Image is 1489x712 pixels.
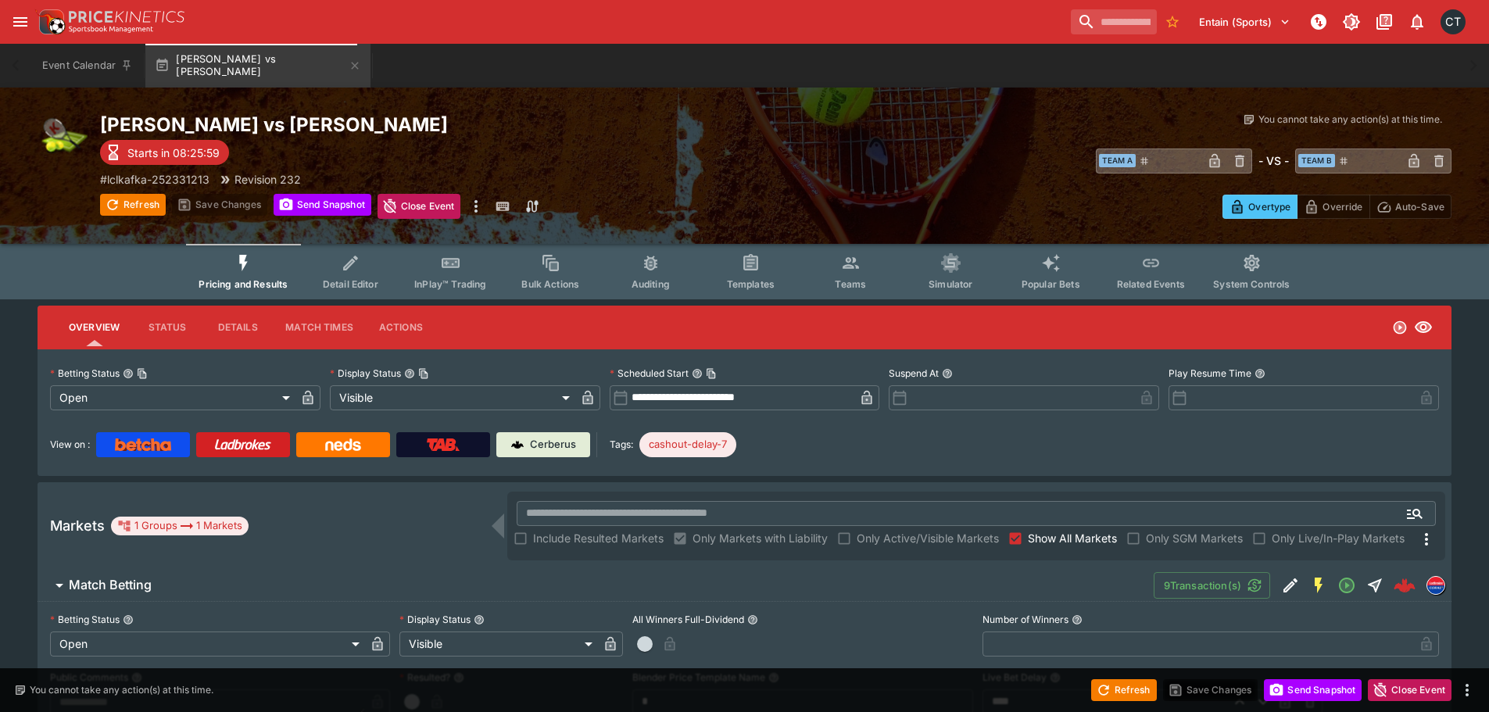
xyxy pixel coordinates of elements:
p: Display Status [330,367,401,380]
button: Send Snapshot [1264,679,1362,701]
button: Display StatusCopy To Clipboard [404,368,415,379]
p: Betting Status [50,367,120,380]
label: View on : [50,432,90,457]
button: Copy To Clipboard [137,368,148,379]
div: Cameron Tarver [1441,9,1466,34]
button: Overview [56,309,132,346]
p: All Winners Full-Dividend [632,613,744,626]
button: No Bookmarks [1160,9,1185,34]
button: Edit Detail [1276,571,1305,599]
button: Close Event [1368,679,1451,701]
p: Starts in 08:25:59 [127,145,220,161]
p: Suspend At [889,367,939,380]
input: search [1071,9,1157,34]
p: Display Status [399,613,471,626]
span: Include Resulted Markets [533,530,664,546]
button: NOT Connected to PK [1305,8,1333,36]
img: Cerberus [511,438,524,451]
button: Refresh [1091,679,1157,701]
span: System Controls [1213,278,1290,290]
div: Visible [399,631,598,657]
img: Sportsbook Management [69,26,153,33]
span: Show All Markets [1028,530,1117,546]
h2: Copy To Clipboard [100,113,776,137]
img: TabNZ [427,438,460,451]
button: Cameron Tarver [1436,5,1470,39]
button: SGM Enabled [1305,571,1333,599]
span: Simulator [929,278,972,290]
p: Play Resume Time [1169,367,1251,380]
button: 9Transaction(s) [1154,572,1270,599]
span: Detail Editor [323,278,378,290]
img: lclkafka [1427,577,1444,594]
img: Betcha [115,438,171,451]
svg: More [1417,530,1436,549]
button: Match Times [273,309,366,346]
button: Open [1401,499,1429,528]
button: Match Betting [38,570,1154,601]
img: Ladbrokes [214,438,271,451]
h6: Match Betting [69,577,152,593]
button: Betting Status [123,614,134,625]
img: logo-cerberus--red.svg [1394,574,1416,596]
a: Cerberus [496,432,590,457]
div: Start From [1222,195,1451,219]
button: Refresh [100,194,166,216]
button: Override [1297,195,1369,219]
p: Betting Status [50,613,120,626]
button: Documentation [1370,8,1398,36]
p: You cannot take any action(s) at this time. [30,683,213,697]
span: Only Active/Visible Markets [857,530,999,546]
button: Copy To Clipboard [418,368,429,379]
button: more [1458,681,1476,699]
div: 1 Groups 1 Markets [117,517,242,535]
p: Override [1323,199,1362,215]
button: Toggle light/dark mode [1337,8,1366,36]
span: Popular Bets [1022,278,1080,290]
p: Cerberus [530,437,576,453]
span: InPlay™ Trading [414,278,486,290]
svg: Open [1337,576,1356,595]
label: Tags: [610,432,633,457]
button: Send Snapshot [274,194,371,216]
img: Neds [325,438,360,451]
button: Auto-Save [1369,195,1451,219]
div: Visible [330,385,575,410]
button: Details [202,309,273,346]
button: Overtype [1222,195,1298,219]
span: Team A [1099,154,1136,167]
p: Scheduled Start [610,367,689,380]
button: Scheduled StartCopy To Clipboard [692,368,703,379]
p: Copy To Clipboard [100,171,209,188]
p: Number of Winners [983,613,1068,626]
button: Number of Winners [1072,614,1083,625]
span: Only Live/In-Play Markets [1272,530,1405,546]
span: Only SGM Markets [1146,530,1243,546]
span: Bulk Actions [521,278,579,290]
div: 8115f810-531e-4607-9ea9-2b10f57f0547 [1394,574,1416,596]
button: Select Tenant [1190,9,1300,34]
button: Event Calendar [33,44,142,88]
span: Team B [1298,154,1335,167]
p: Auto-Save [1395,199,1444,215]
div: Betting Target: cerberus [639,432,736,457]
span: Templates [727,278,775,290]
div: Open [50,385,295,410]
button: Betting StatusCopy To Clipboard [123,368,134,379]
h6: - VS - [1258,152,1289,169]
h5: Markets [50,517,105,535]
button: Status [132,309,202,346]
button: Straight [1361,571,1389,599]
div: Event type filters [186,244,1302,299]
button: Open [1333,571,1361,599]
p: You cannot take any action(s) at this time. [1258,113,1442,127]
button: Notifications [1403,8,1431,36]
button: All Winners Full-Dividend [747,614,758,625]
img: PriceKinetics Logo [34,6,66,38]
button: Copy To Clipboard [706,368,717,379]
p: Revision 232 [234,171,301,188]
div: Open [50,631,365,657]
button: Close Event [378,194,461,219]
a: 8115f810-531e-4607-9ea9-2b10f57f0547 [1389,570,1420,601]
span: Related Events [1117,278,1185,290]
